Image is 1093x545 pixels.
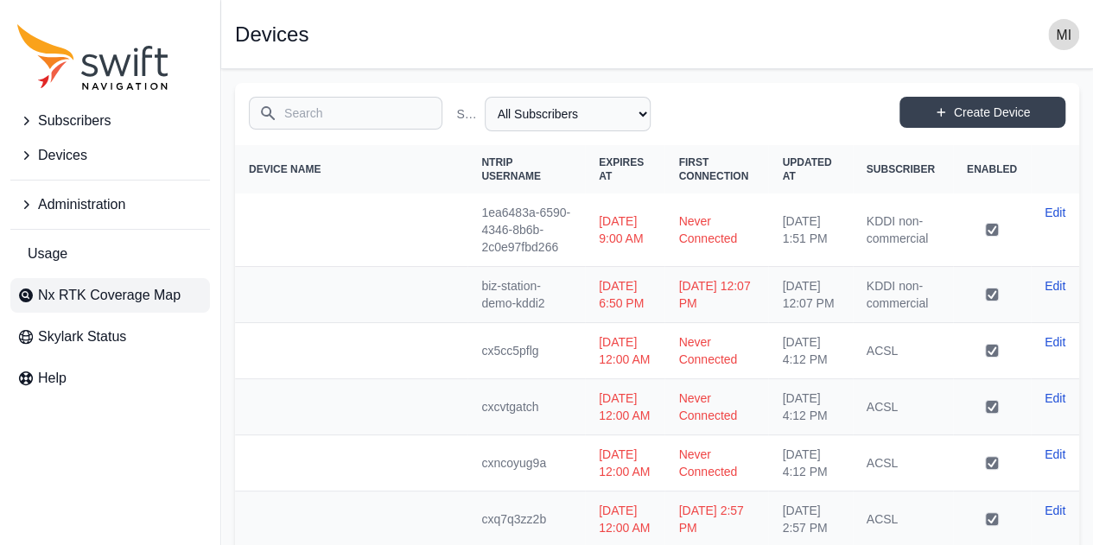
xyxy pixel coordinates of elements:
[853,379,953,435] td: ACSL
[664,323,768,379] td: Never Connected
[10,104,210,138] button: Subscribers
[10,138,210,173] button: Devices
[1045,277,1065,295] a: Edit
[467,145,585,193] th: NTRIP Username
[585,435,664,491] td: [DATE] 12:00 AM
[38,145,87,166] span: Devices
[768,435,852,491] td: [DATE] 4:12 PM
[28,244,67,264] span: Usage
[235,24,308,45] h1: Devices
[585,379,664,435] td: [DATE] 12:00 AM
[10,237,210,271] a: Usage
[38,326,126,347] span: Skylark Status
[1045,204,1065,221] a: Edit
[768,323,852,379] td: [DATE] 4:12 PM
[853,435,953,491] td: ACSL
[10,187,210,222] button: Administration
[467,379,585,435] td: cxcvtgatch
[678,156,748,182] span: First Connection
[853,267,953,323] td: KDDI non-commercial
[664,379,768,435] td: Never Connected
[467,267,585,323] td: biz-station-demo-kddi2
[235,145,467,193] th: Device Name
[10,361,210,396] a: Help
[768,193,852,267] td: [DATE] 1:51 PM
[585,193,664,267] td: [DATE] 9:00 AM
[853,193,953,267] td: KDDI non-commercial
[38,111,111,131] span: Subscribers
[768,379,852,435] td: [DATE] 4:12 PM
[782,156,831,182] span: Updated At
[585,267,664,323] td: [DATE] 6:50 PM
[1045,333,1065,351] a: Edit
[953,145,1031,193] th: Enabled
[1045,502,1065,519] a: Edit
[1045,390,1065,407] a: Edit
[853,323,953,379] td: ACSL
[664,435,768,491] td: Never Connected
[1045,446,1065,463] a: Edit
[585,323,664,379] td: [DATE] 12:00 AM
[10,278,210,313] a: Nx RTK Coverage Map
[664,193,768,267] td: Never Connected
[38,285,181,306] span: Nx RTK Coverage Map
[664,267,768,323] td: [DATE] 12:07 PM
[1048,19,1079,50] img: user photo
[899,97,1065,128] a: Create Device
[38,368,67,389] span: Help
[853,145,953,193] th: Subscriber
[249,97,442,130] input: Search
[456,105,477,123] label: Subscriber Name
[10,320,210,354] a: Skylark Status
[467,435,585,491] td: cxncoyug9a
[467,323,585,379] td: cx5cc5pflg
[599,156,644,182] span: Expires At
[485,97,651,131] select: Subscriber
[38,194,125,215] span: Administration
[467,193,585,267] td: 1ea6483a-6590-4346-8b6b-2c0e97fbd266
[768,267,852,323] td: [DATE] 12:07 PM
